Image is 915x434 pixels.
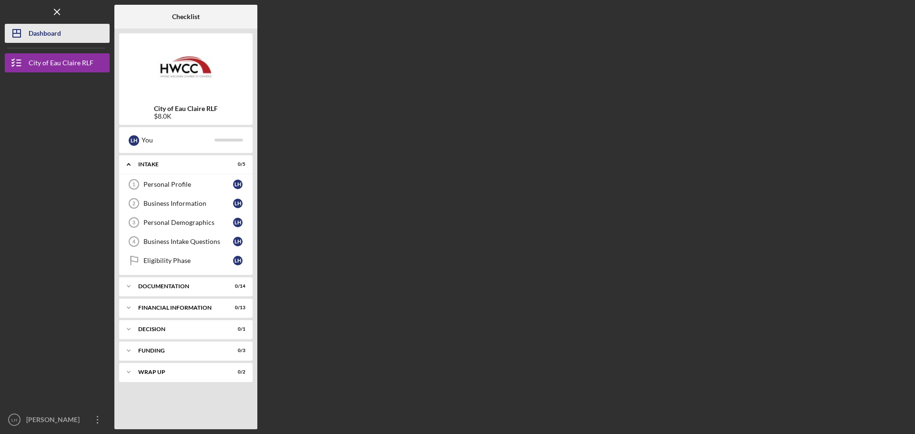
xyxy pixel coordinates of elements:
img: Product logo [119,38,253,95]
a: Eligibility PhaseLH [124,251,248,270]
div: Funding [138,348,222,353]
div: Dashboard [29,24,61,45]
div: 0 / 1 [228,326,245,332]
div: L H [233,199,243,208]
div: Business Intake Questions [143,238,233,245]
a: 1Personal ProfileLH [124,175,248,194]
div: 0 / 14 [228,283,245,289]
div: L H [233,180,243,189]
tspan: 3 [132,220,135,225]
div: L H [233,256,243,265]
div: 0 / 13 [228,305,245,311]
div: Personal Demographics [143,219,233,226]
div: Personal Profile [143,181,233,188]
div: City of Eau Claire RLF [29,53,93,75]
button: Dashboard [5,24,110,43]
div: Eligibility Phase [143,257,233,264]
div: L H [233,237,243,246]
tspan: 4 [132,239,136,244]
a: 4Business Intake QuestionsLH [124,232,248,251]
div: 0 / 5 [228,161,245,167]
div: Wrap Up [138,369,222,375]
div: L H [129,135,139,146]
div: Decision [138,326,222,332]
div: 0 / 2 [228,369,245,375]
div: 0 / 3 [228,348,245,353]
text: LH [11,417,17,423]
div: Intake [138,161,222,167]
div: Business Information [143,200,233,207]
tspan: 2 [132,201,135,206]
div: Financial Information [138,305,222,311]
a: 3Personal DemographicsLH [124,213,248,232]
button: City of Eau Claire RLF [5,53,110,72]
tspan: 1 [132,182,135,187]
div: Documentation [138,283,222,289]
div: You [142,132,214,148]
button: LH[PERSON_NAME] Fa Her [5,410,110,429]
a: 2Business InformationLH [124,194,248,213]
div: $8.0K [154,112,218,120]
b: City of Eau Claire RLF [154,105,218,112]
div: L H [233,218,243,227]
b: Checklist [172,13,200,20]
